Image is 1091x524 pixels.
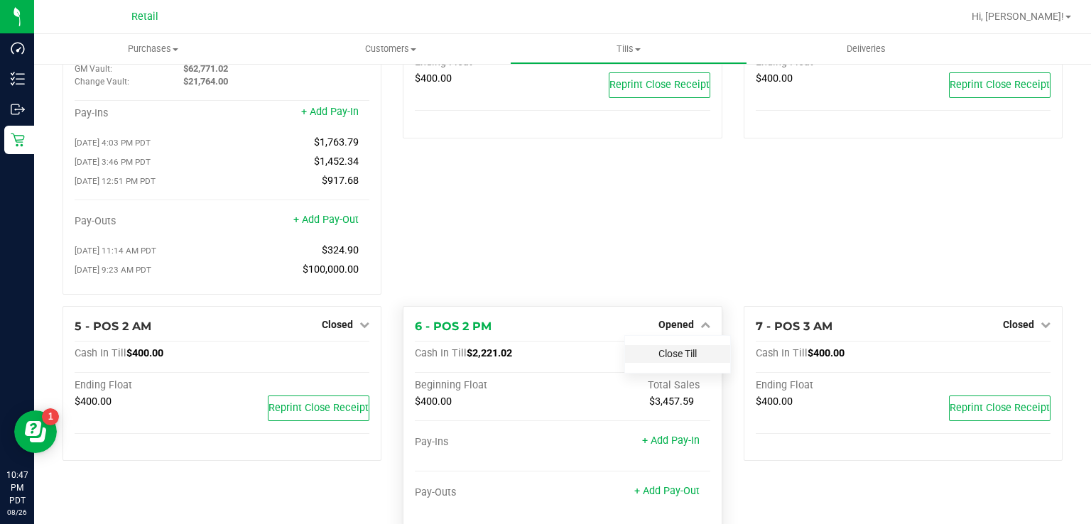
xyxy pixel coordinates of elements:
[75,176,156,186] span: [DATE] 12:51 PM PDT
[609,79,710,91] span: Reprint Close Receipt
[273,43,509,55] span: Customers
[126,347,163,359] span: $400.00
[1003,319,1034,330] span: Closed
[756,347,808,359] span: Cash In Till
[6,507,28,518] p: 08/26
[756,379,903,392] div: Ending Float
[34,34,272,64] a: Purchases
[949,395,1051,421] button: Reprint Close Receipt
[293,214,359,226] a: + Add Pay-Out
[75,347,126,359] span: Cash In Till
[75,77,129,87] span: Change Vault:
[75,265,151,275] span: [DATE] 9:23 AM PDT
[131,11,158,23] span: Retail
[415,320,492,333] span: 6 - POS 2 PM
[950,79,1050,91] span: Reprint Close Receipt
[268,395,369,421] button: Reprint Close Receipt
[11,41,25,55] inline-svg: Dashboard
[272,34,510,64] a: Customers
[11,72,25,86] inline-svg: Inventory
[268,402,369,414] span: Reprint Close Receipt
[642,435,700,447] a: + Add Pay-In
[322,244,359,256] span: $324.90
[11,102,25,116] inline-svg: Outbound
[972,11,1064,22] span: Hi, [PERSON_NAME]!
[314,136,359,148] span: $1,763.79
[415,72,452,84] span: $400.00
[415,486,563,499] div: Pay-Outs
[949,72,1051,98] button: Reprint Close Receipt
[649,395,694,408] span: $3,457.59
[415,379,563,392] div: Beginning Float
[75,246,156,256] span: [DATE] 11:14 AM PDT
[511,43,747,55] span: Tills
[415,395,452,408] span: $400.00
[6,469,28,507] p: 10:47 PM PDT
[183,63,228,74] span: $62,771.02
[75,64,112,74] span: GM Vault:
[950,402,1050,414] span: Reprint Close Receipt
[747,34,985,64] a: Deliveries
[415,436,563,449] div: Pay-Ins
[563,379,710,392] div: Total Sales
[75,379,222,392] div: Ending Float
[756,320,832,333] span: 7 - POS 3 AM
[303,263,359,275] span: $100,000.00
[609,72,710,98] button: Reprint Close Receipt
[301,106,359,118] a: + Add Pay-In
[42,408,59,425] iframe: Resource center unread badge
[75,395,112,408] span: $400.00
[183,76,228,87] span: $21,764.00
[11,133,25,147] inline-svg: Retail
[756,395,793,408] span: $400.00
[34,43,272,55] span: Purchases
[827,43,905,55] span: Deliveries
[75,215,222,228] div: Pay-Outs
[658,319,694,330] span: Opened
[634,485,700,497] a: + Add Pay-Out
[467,347,512,359] span: $2,221.02
[808,347,845,359] span: $400.00
[75,157,151,167] span: [DATE] 3:46 PM PDT
[322,319,353,330] span: Closed
[415,347,467,359] span: Cash In Till
[756,72,793,84] span: $400.00
[510,34,748,64] a: Tills
[314,155,359,168] span: $1,452.34
[14,410,57,453] iframe: Resource center
[75,138,151,148] span: [DATE] 4:03 PM PDT
[658,348,697,359] a: Close Till
[75,320,151,333] span: 5 - POS 2 AM
[322,175,359,187] span: $917.68
[75,107,222,120] div: Pay-Ins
